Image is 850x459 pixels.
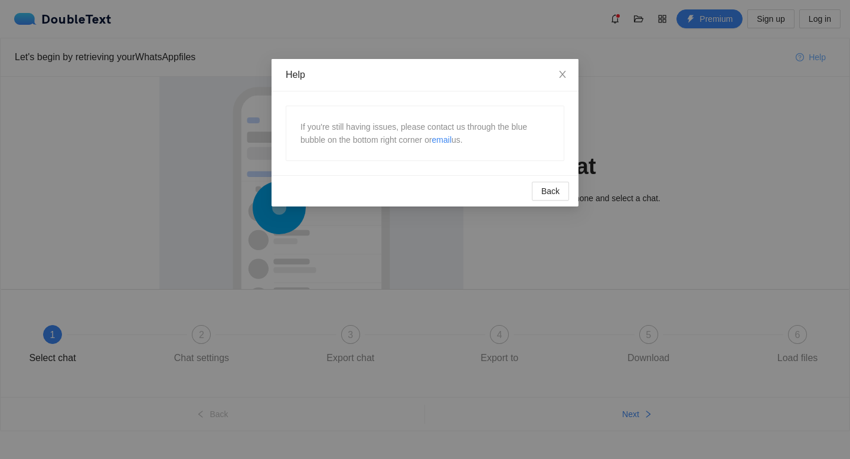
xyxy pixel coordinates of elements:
div: Help [286,68,564,81]
span: Back [541,185,560,198]
span: close [558,70,567,79]
button: Close [547,59,578,91]
span: If you're still having issues, please contact us through the blue bubble on the bottom right corn... [300,122,527,145]
a: email [432,135,452,145]
button: Back [532,182,569,201]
